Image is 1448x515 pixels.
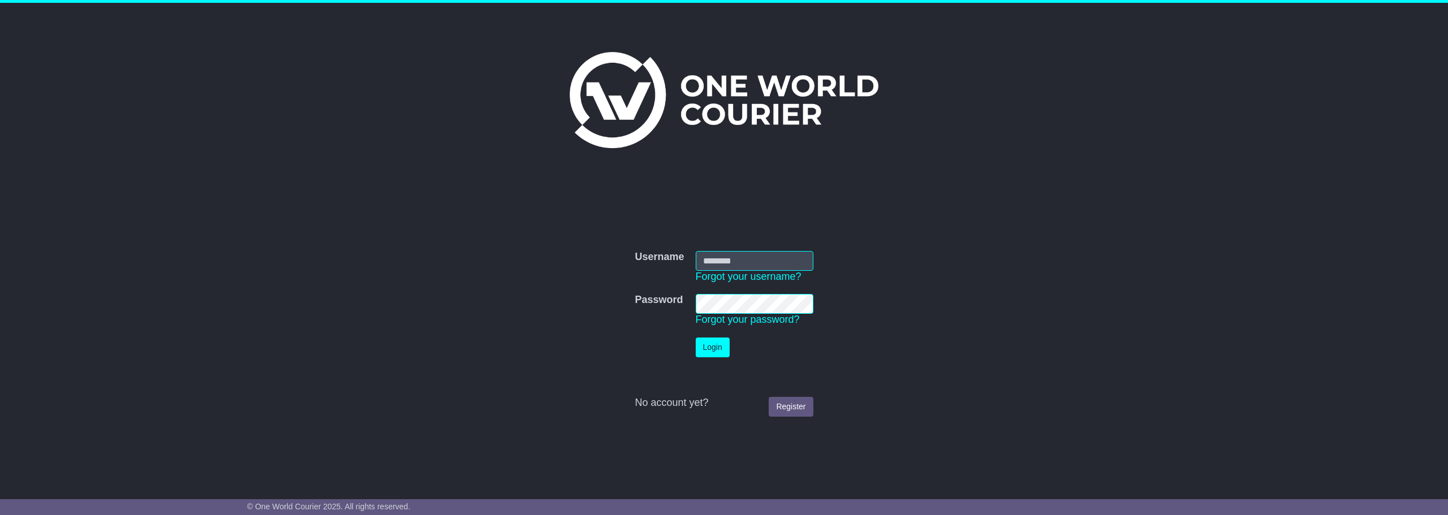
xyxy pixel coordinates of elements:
[570,52,878,148] img: One World
[635,397,813,409] div: No account yet?
[635,251,684,263] label: Username
[696,314,800,325] a: Forgot your password?
[769,397,813,417] a: Register
[635,294,683,306] label: Password
[247,502,411,511] span: © One World Courier 2025. All rights reserved.
[696,337,730,357] button: Login
[696,271,801,282] a: Forgot your username?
